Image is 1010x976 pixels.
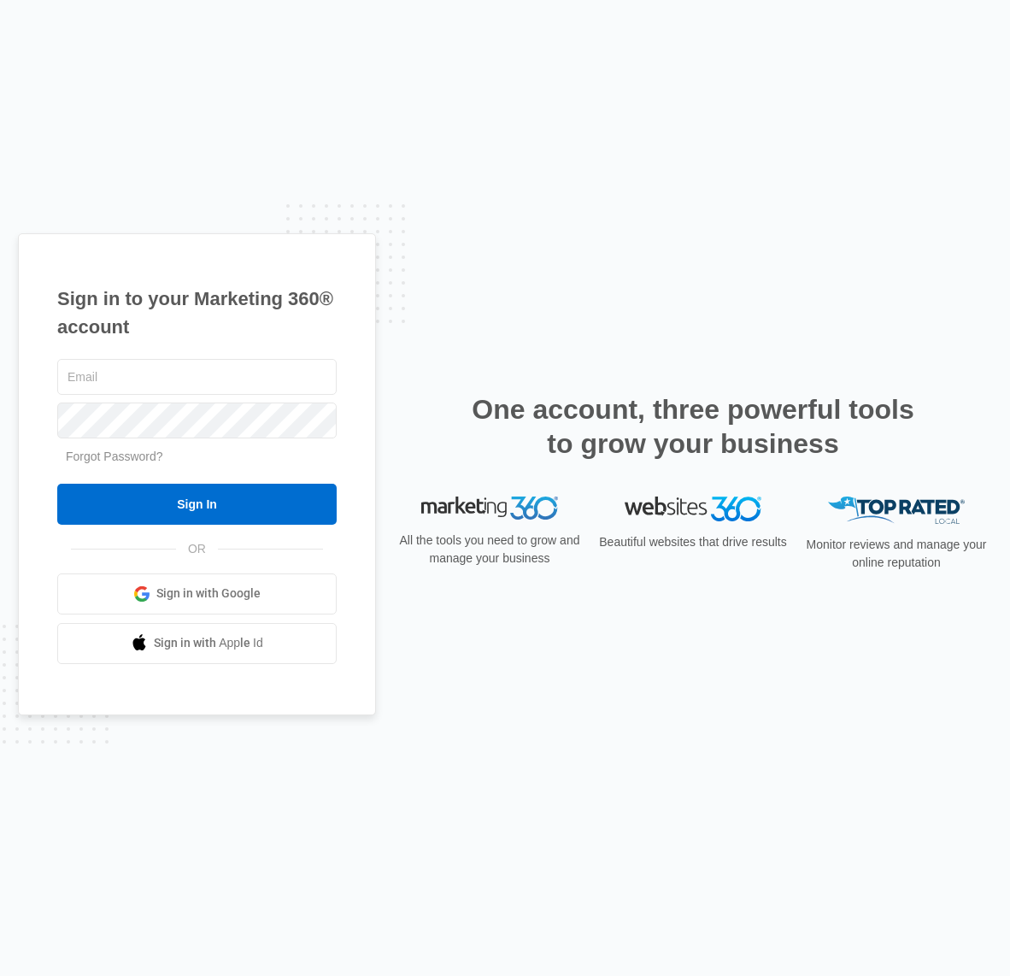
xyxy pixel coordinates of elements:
[597,533,789,551] p: Beautiful websites that drive results
[57,623,337,664] a: Sign in with Apple Id
[57,359,337,395] input: Email
[801,536,992,572] p: Monitor reviews and manage your online reputation
[625,497,761,521] img: Websites 360
[66,450,163,463] a: Forgot Password?
[57,285,337,341] h1: Sign in to your Marketing 360® account
[154,634,263,652] span: Sign in with Apple Id
[828,497,965,525] img: Top Rated Local
[57,484,337,525] input: Sign In
[156,585,261,603] span: Sign in with Google
[394,532,585,567] p: All the tools you need to grow and manage your business
[176,540,218,558] span: OR
[467,392,919,461] h2: One account, three powerful tools to grow your business
[57,573,337,614] a: Sign in with Google
[421,497,558,520] img: Marketing 360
